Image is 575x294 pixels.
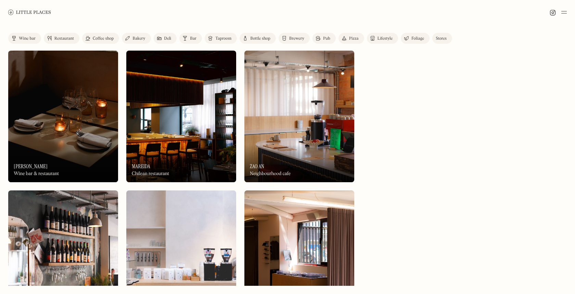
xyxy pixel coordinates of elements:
[244,51,354,182] img: Zao An
[179,33,202,44] a: Bar
[19,37,36,41] div: Wine bar
[154,33,177,44] a: Deli
[8,33,41,44] a: Wine bar
[8,51,118,182] a: LunaLuna[PERSON_NAME]Wine bar & restaurant
[250,37,270,41] div: Bottle shop
[8,51,118,182] img: Luna
[126,51,236,182] a: MareidaMareidaMareidaChilean restaurant
[367,33,398,44] a: Lifestyle
[244,51,354,182] a: Zao AnZao AnZao AnNeighbourhood cafe
[289,37,304,41] div: Brewery
[312,33,336,44] a: Pub
[323,37,330,41] div: Pub
[44,33,79,44] a: Restaurant
[279,33,310,44] a: Brewery
[164,37,171,41] div: Deli
[54,37,74,41] div: Restaurant
[122,33,151,44] a: Bakery
[93,37,114,41] div: Coffee shop
[240,33,276,44] a: Bottle shop
[250,171,291,177] div: Neighbourhood cafe
[338,33,364,44] a: Pizza
[250,163,264,170] h3: Zao An
[132,37,145,41] div: Bakery
[349,37,359,41] div: Pizza
[132,171,169,177] div: Chilean restaurant
[132,163,150,170] h3: Mareida
[205,33,237,44] a: Taproom
[432,33,452,44] a: Stores
[14,171,59,177] div: Wine bar & restaurant
[126,51,236,182] img: Mareida
[378,37,393,41] div: Lifestyle
[190,37,196,41] div: Bar
[436,37,447,41] div: Stores
[82,33,119,44] a: Coffee shop
[411,37,424,41] div: Foliage
[14,163,48,170] h3: [PERSON_NAME]
[215,37,231,41] div: Taproom
[401,33,430,44] a: Foliage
